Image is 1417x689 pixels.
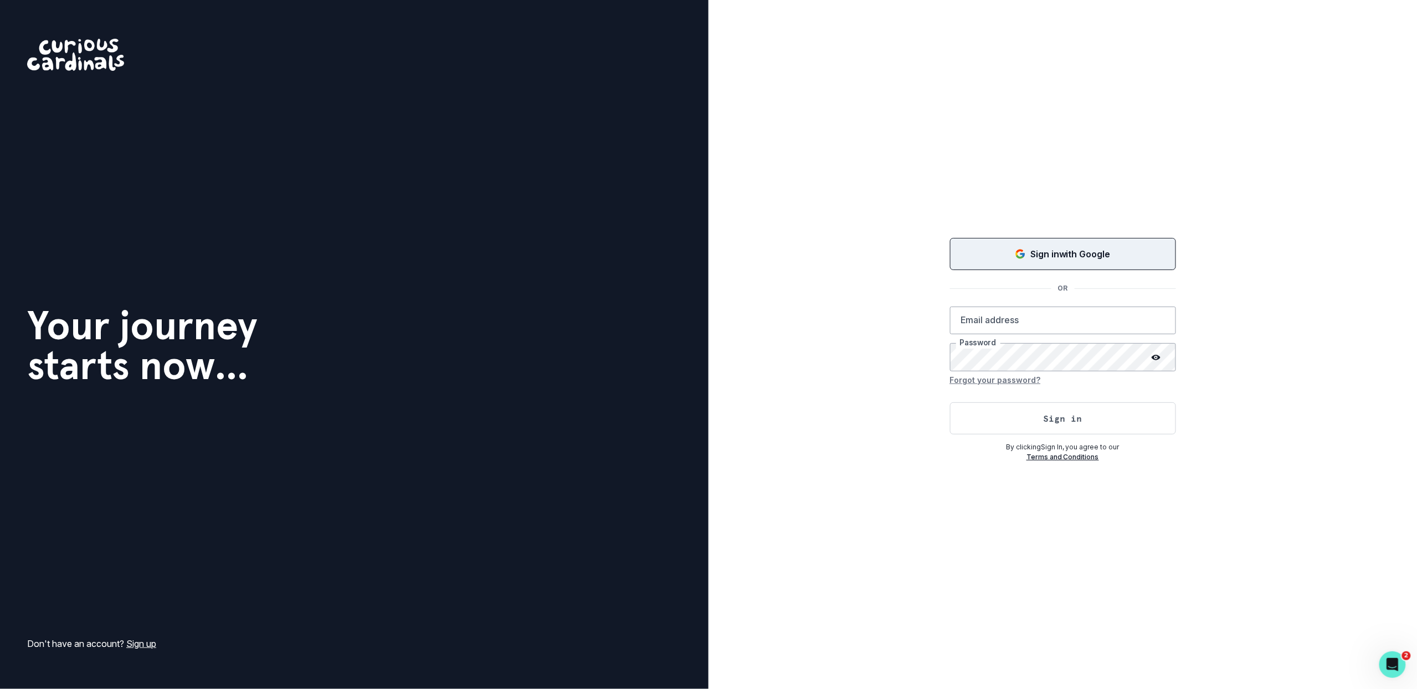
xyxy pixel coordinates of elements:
[1379,651,1406,678] iframe: Intercom live chat
[950,371,1041,389] button: Forgot your password?
[950,402,1176,434] button: Sign in
[950,238,1176,270] button: Sign in with Google (GSuite)
[1030,247,1111,261] p: Sign in with Google
[1051,283,1075,293] p: OR
[126,638,156,649] a: Sign up
[1402,651,1411,660] span: 2
[27,39,124,71] img: Curious Cardinals Logo
[1026,453,1099,461] a: Terms and Conditions
[27,305,258,385] h1: Your journey starts now...
[950,442,1176,452] p: By clicking Sign In , you agree to our
[27,637,156,650] p: Don't have an account?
